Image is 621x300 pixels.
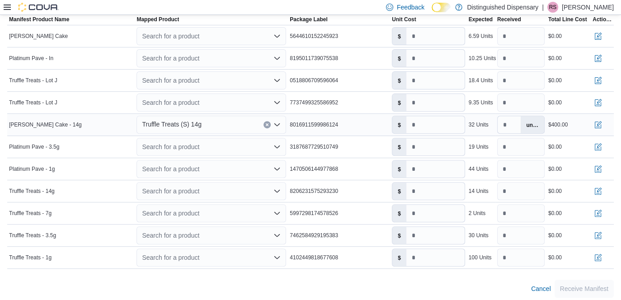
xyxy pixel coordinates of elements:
span: 7737499325586952 [290,99,338,106]
span: Expected [469,16,493,23]
button: Open list of options [273,210,281,217]
button: Cancel [527,280,555,298]
div: 44 Units [469,165,489,173]
span: 8195011739075538 [290,55,338,62]
span: 8206231575293230 [290,187,338,195]
span: Platinum Pave - 3.5g [9,143,59,150]
label: $ [392,205,406,222]
span: RS [549,2,557,13]
label: $ [392,94,406,111]
label: $ [392,28,406,45]
span: 5997298174578526 [290,210,338,217]
span: Package Label [290,16,327,23]
div: $0.00 [548,254,562,261]
div: 10.25 Units [469,55,496,62]
img: Cova [18,3,59,12]
span: Received [497,16,521,23]
label: $ [392,227,406,244]
label: units [521,116,544,133]
span: Feedback [397,3,424,12]
span: 4102449818677608 [290,254,338,261]
span: 1470506144977868 [290,165,338,173]
span: Manifest Product Name [9,16,69,23]
label: $ [392,72,406,89]
p: Distinguished Dispensary [467,2,538,13]
div: 6.59 Units [469,33,493,40]
button: Open list of options [273,165,281,173]
button: Open list of options [273,33,281,40]
span: Truffle Treats - 1g [9,254,52,261]
button: Receive Manifest [555,280,614,298]
div: 2 Units [469,210,485,217]
button: Open list of options [273,254,281,261]
button: Clear input [263,121,271,128]
div: $0.00 [548,33,562,40]
div: 18.4 Units [469,77,493,84]
div: $400.00 [548,121,568,128]
span: [PERSON_NAME] Cake - 14g [9,121,82,128]
label: $ [392,160,406,178]
span: Platinum Pave - 1g [9,165,55,173]
div: Rochelle Smith [547,2,558,13]
div: $0.00 [548,55,562,62]
div: 19 Units [469,143,489,150]
label: $ [392,116,406,133]
label: $ [392,138,406,155]
div: $0.00 [548,143,562,150]
span: Total Line Cost [548,16,587,23]
button: Open list of options [273,99,281,106]
span: Mapped Product [136,16,179,23]
div: $0.00 [548,99,562,106]
label: $ [392,249,406,266]
span: 8016911599986124 [290,121,338,128]
label: $ [392,183,406,200]
span: Truffle Treats - Lot J [9,99,57,106]
div: 32 Units [469,121,489,128]
div: $0.00 [548,165,562,173]
button: Open list of options [273,143,281,150]
label: $ [392,50,406,67]
span: 0518806709596064 [290,77,338,84]
div: $0.00 [548,77,562,84]
span: [PERSON_NAME] Cake [9,33,68,40]
div: $0.00 [548,232,562,239]
p: | [542,2,544,13]
div: 14 Units [469,187,489,195]
span: 3187687729510749 [290,143,338,150]
span: Unit Cost [392,16,416,23]
button: Open list of options [273,77,281,84]
div: 9.35 Units [469,99,493,106]
span: Truffle Treats - 7g [9,210,52,217]
div: 100 Units [469,254,492,261]
span: Truffle Treats - Lot J [9,77,57,84]
span: 7462584929195383 [290,232,338,239]
span: 5644610152245923 [290,33,338,40]
span: Truffle Treats (S) 14g [142,119,202,130]
div: 30 Units [469,232,489,239]
div: $0.00 [548,210,562,217]
input: Dark Mode [432,3,451,12]
div: $0.00 [548,187,562,195]
span: Actions [593,16,612,23]
button: Open list of options [273,232,281,239]
button: Open list of options [273,55,281,62]
span: Cancel [531,284,551,293]
span: Truffle Treats - 14g [9,187,55,195]
button: Open list of options [273,121,281,128]
span: Platinum Pave - In [9,55,53,62]
span: Receive Manifest [560,284,608,293]
button: Open list of options [273,187,281,195]
span: Truffle Treats - 3.5g [9,232,56,239]
p: [PERSON_NAME] [562,2,614,13]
